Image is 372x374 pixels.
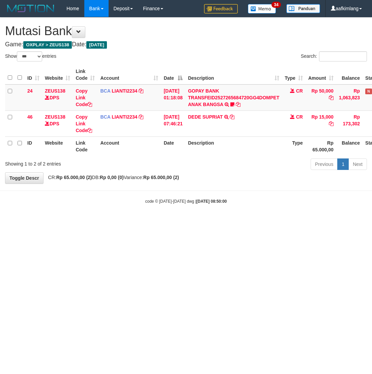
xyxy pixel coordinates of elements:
span: 24 [27,88,33,94]
a: Copy Link Code [76,114,92,133]
strong: Rp 65.000,00 (2) [56,175,92,180]
a: 1 [337,158,349,170]
span: [DATE] [86,41,107,49]
td: Rp 173,302 [336,110,363,136]
a: Copy GOPAY BANK TRANSFEID2527265684720GG4DOMPET ANAK BANGSA to clipboard [236,102,240,107]
span: BCA [100,114,110,120]
span: CR [296,114,303,120]
a: LIANTI2234 [112,88,137,94]
th: Description: activate to sort column ascending [185,65,282,84]
td: [DATE] 01:18:08 [161,84,185,111]
th: Description [185,136,282,156]
th: ID [25,136,42,156]
span: 46 [27,114,33,120]
th: Link Code [73,136,97,156]
a: Copy Rp 50,000 to clipboard [329,95,334,100]
img: MOTION_logo.png [5,3,56,14]
th: Balance [336,136,363,156]
td: DPS [42,84,73,111]
div: Showing 1 to 2 of 2 entries [5,158,150,167]
h4: Game: Date: [5,41,367,48]
img: Feedback.jpg [204,4,238,14]
label: Show entries [5,51,56,61]
label: Search: [301,51,367,61]
a: Next [348,158,367,170]
img: Button%20Memo.svg [248,4,276,14]
input: Search: [319,51,367,61]
span: BCA [100,88,110,94]
th: Type [282,136,306,156]
select: Showentries [17,51,42,61]
th: Account: activate to sort column ascending [97,65,161,84]
span: CR: DB: Variance: [45,175,179,180]
a: Previous [311,158,338,170]
span: CR [296,88,303,94]
a: GOPAY BANK TRANSFEID2527265684720GG4DOMPET ANAK BANGSA [188,88,279,107]
strong: [DATE] 08:50:00 [196,199,227,204]
span: Has Note [365,89,372,94]
a: Copy LIANTI2234 to clipboard [139,114,143,120]
td: Rp 50,000 [306,84,336,111]
th: Website: activate to sort column ascending [42,65,73,84]
th: Type: activate to sort column ascending [282,65,306,84]
a: ZEUS138 [45,88,65,94]
img: panduan.png [286,4,320,13]
th: Account [97,136,161,156]
th: Balance [336,65,363,84]
a: Copy DEDE SUPRIAT to clipboard [230,114,234,120]
th: ID: activate to sort column ascending [25,65,42,84]
h1: Mutasi Bank [5,24,367,38]
th: Website [42,136,73,156]
th: Amount: activate to sort column ascending [306,65,336,84]
a: Toggle Descr [5,172,44,184]
th: Date: activate to sort column descending [161,65,185,84]
small: code © [DATE]-[DATE] dwg | [145,199,227,204]
a: Copy Link Code [76,88,92,107]
td: Rp 1,063,823 [336,84,363,111]
th: Link Code: activate to sort column ascending [73,65,97,84]
a: ZEUS138 [45,114,65,120]
td: Rp 15,000 [306,110,336,136]
a: Copy Rp 15,000 to clipboard [329,121,334,126]
span: OXPLAY > ZEUS138 [23,41,72,49]
strong: Rp 0,00 (0) [100,175,124,180]
a: LIANTI2234 [112,114,137,120]
th: Rp 65.000,00 [306,136,336,156]
td: [DATE] 07:46:21 [161,110,185,136]
a: Copy LIANTI2234 to clipboard [139,88,143,94]
a: DEDE SUPRIAT [188,114,223,120]
span: 34 [271,2,281,8]
td: DPS [42,110,73,136]
th: Date [161,136,185,156]
strong: Rp 65.000,00 (2) [143,175,179,180]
